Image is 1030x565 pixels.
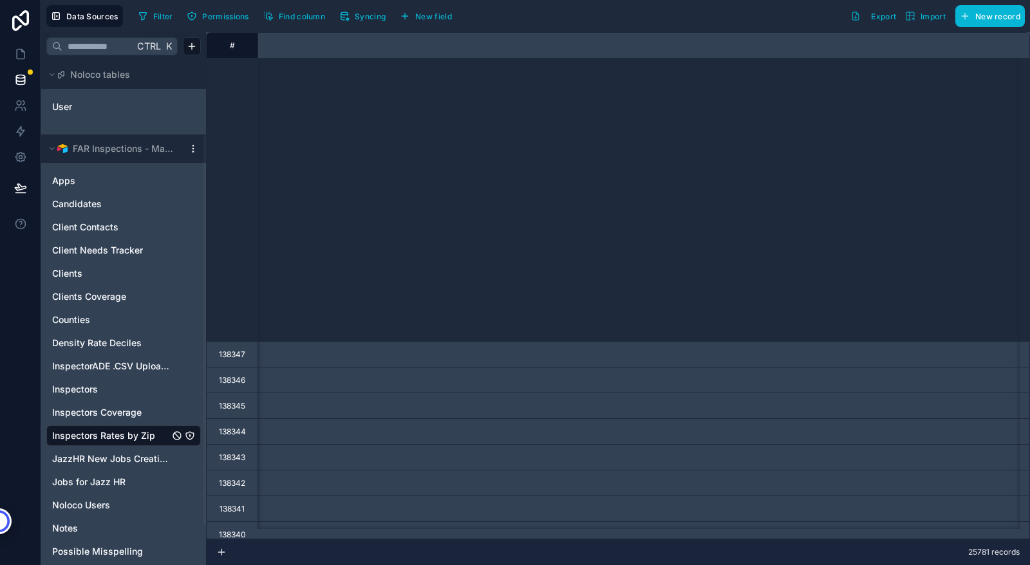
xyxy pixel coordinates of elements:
[52,198,102,210] span: Candidates
[335,6,395,26] a: Syncing
[46,449,201,469] div: JazzHR New Jobs Creation Log
[57,144,68,154] img: Airtable Logo
[46,541,201,562] div: Possible Misspelling
[220,504,245,514] div: 138341
[46,356,201,376] div: InspectorADE .CSV Uploads
[46,66,193,84] button: Noloco tables
[46,379,201,400] div: Inspectors
[52,337,169,349] a: Density Rate Deciles
[52,406,142,419] span: Inspectors Coverage
[52,429,169,442] a: Inspectors Rates by Zip
[52,100,156,113] a: User
[219,427,246,437] div: 138344
[846,5,901,27] button: Export
[968,547,1020,557] span: 25781 records
[136,38,162,54] span: Ctrl
[52,452,169,465] a: JazzHR New Jobs Creation Log
[415,12,452,21] span: New field
[46,140,183,158] button: Airtable LogoFAR Inspections - Master Base
[46,518,201,539] div: Notes
[70,68,130,81] span: Noloco tables
[52,406,169,419] a: Inspectors Coverage
[52,100,72,113] span: User
[46,217,201,237] div: Client Contacts
[950,5,1025,27] a: New record
[975,12,1020,21] span: New record
[52,545,169,558] a: Possible Misspelling
[46,402,201,423] div: Inspectors Coverage
[52,221,118,234] span: Client Contacts
[46,263,201,284] div: Clients
[46,194,201,214] div: Candidates
[52,499,169,512] a: Noloco Users
[355,12,386,21] span: Syncing
[901,5,950,27] button: Import
[52,383,98,396] span: Inspectors
[219,349,245,360] div: 138347
[219,478,245,488] div: 138342
[871,12,896,21] span: Export
[153,12,173,21] span: Filter
[46,97,201,117] div: User
[133,6,178,26] button: Filter
[202,12,248,21] span: Permissions
[52,290,126,303] span: Clients Coverage
[259,6,330,26] button: Find column
[335,6,390,26] button: Syncing
[52,499,110,512] span: Noloco Users
[219,452,245,463] div: 138343
[73,142,177,155] span: FAR Inspections - Master Base
[219,401,245,411] div: 138345
[216,41,248,50] div: #
[52,174,169,187] a: Apps
[52,522,78,535] span: Notes
[52,429,155,442] span: Inspectors Rates by Zip
[46,171,201,191] div: Apps
[52,313,169,326] a: Counties
[52,545,143,558] span: Possible Misspelling
[52,290,169,303] a: Clients Coverage
[182,6,253,26] button: Permissions
[66,12,118,21] span: Data Sources
[52,476,169,488] a: Jobs for Jazz HR
[46,472,201,492] div: Jobs for Jazz HR
[182,6,258,26] a: Permissions
[52,244,143,257] span: Client Needs Tracker
[52,267,82,280] span: Clients
[52,198,169,210] a: Candidates
[52,313,90,326] span: Counties
[164,42,173,51] span: K
[52,337,142,349] span: Density Rate Deciles
[52,383,169,396] a: Inspectors
[219,530,246,540] div: 138340
[52,476,126,488] span: Jobs for Jazz HR
[46,333,201,353] div: Density Rate Deciles
[955,5,1025,27] button: New record
[46,240,201,261] div: Client Needs Tracker
[52,244,169,257] a: Client Needs Tracker
[46,5,123,27] button: Data Sources
[279,12,325,21] span: Find column
[46,286,201,307] div: Clients Coverage
[921,12,946,21] span: Import
[52,360,169,373] a: InspectorADE .CSV Uploads
[52,221,169,234] a: Client Contacts
[395,6,456,26] button: New field
[46,495,201,515] div: Noloco Users
[52,174,75,187] span: Apps
[52,522,169,535] a: Notes
[219,375,245,385] div: 138346
[52,267,169,280] a: Clients
[46,310,201,330] div: Counties
[46,425,201,446] div: Inspectors Rates by Zip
